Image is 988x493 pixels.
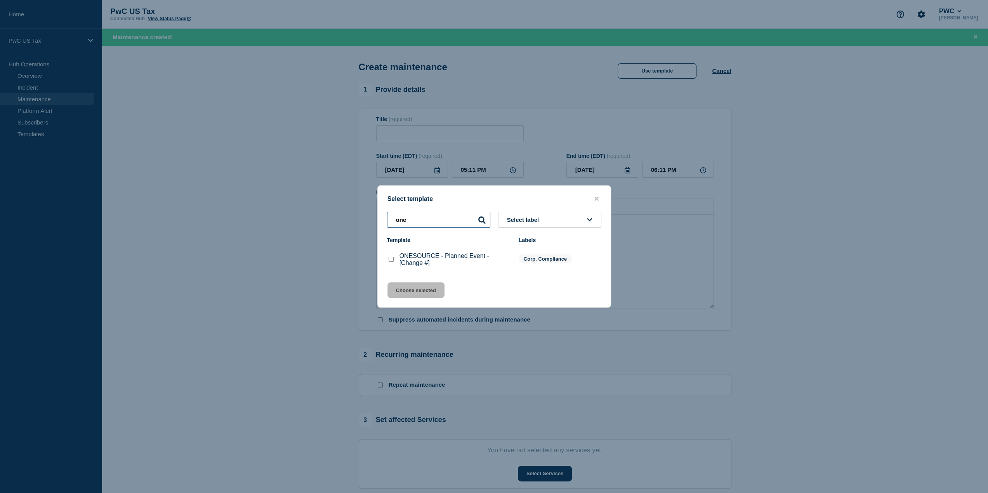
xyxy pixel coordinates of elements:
[389,257,394,262] input: ONESOURCE - Planned Event - [Change #] checkbox
[519,237,601,243] div: Labels
[387,237,511,243] div: Template
[507,216,542,223] span: Select label
[519,254,572,263] span: Corp. Compliance
[378,195,611,202] div: Select template
[387,212,490,228] input: Search templates & labels
[498,212,601,228] button: Select label
[592,195,601,202] button: close button
[387,282,445,298] button: Choose selected
[399,253,511,266] p: ONESOURCE - Planned Event - [Change #]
